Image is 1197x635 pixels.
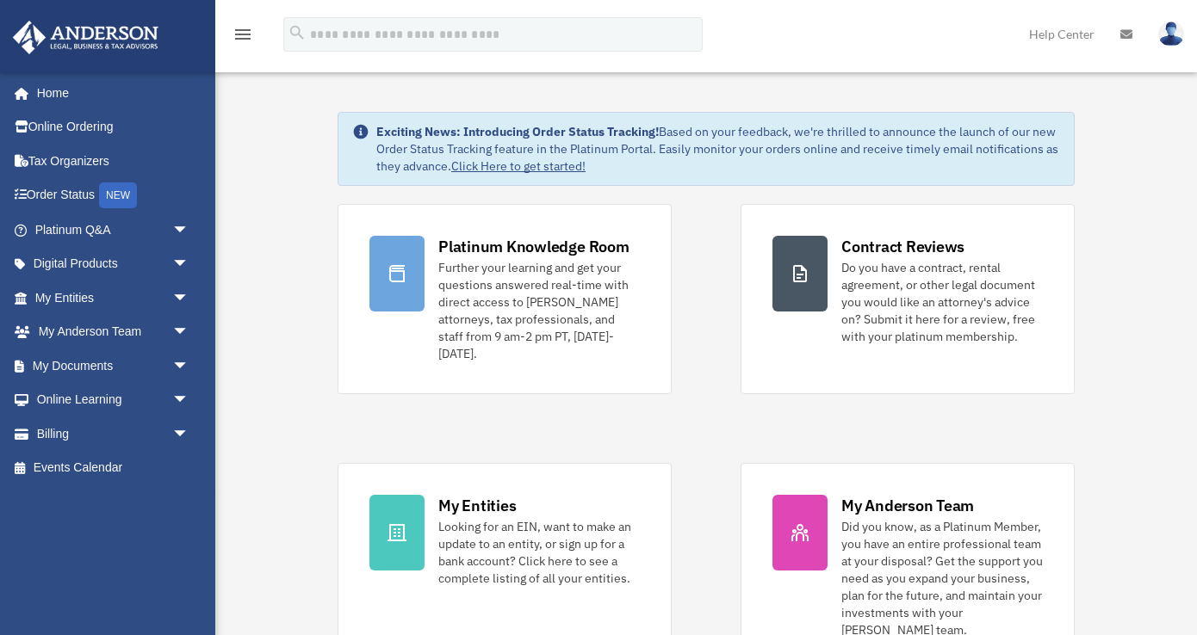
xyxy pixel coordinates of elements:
[233,24,253,45] i: menu
[172,416,207,452] span: arrow_drop_down
[99,182,137,208] div: NEW
[172,348,207,384] span: arrow_drop_down
[438,495,516,516] div: My Entities
[172,315,207,350] span: arrow_drop_down
[376,124,659,139] strong: Exciting News: Introducing Order Status Tracking!
[438,518,640,587] div: Looking for an EIN, want to make an update to an entity, or sign up for a bank account? Click her...
[12,315,215,349] a: My Anderson Teamarrow_drop_down
[741,204,1075,394] a: Contract Reviews Do you have a contract, rental agreement, or other legal document you would like...
[12,247,215,281] a: Digital Productsarrow_drop_down
[172,213,207,248] span: arrow_drop_down
[172,383,207,418] span: arrow_drop_down
[12,144,215,178] a: Tax Organizers
[841,236,964,257] div: Contract Reviews
[1158,22,1184,46] img: User Pic
[233,30,253,45] a: menu
[172,247,207,282] span: arrow_drop_down
[12,348,215,383] a: My Documentsarrow_drop_down
[12,76,207,110] a: Home
[12,178,215,213] a: Order StatusNEW
[451,158,586,174] a: Click Here to get started!
[841,259,1043,345] div: Do you have a contract, rental agreement, or other legal document you would like an attorney's ad...
[438,236,630,257] div: Platinum Knowledge Room
[12,383,215,417] a: Online Learningarrow_drop_down
[172,281,207,316] span: arrow_drop_down
[338,204,672,394] a: Platinum Knowledge Room Further your learning and get your questions answered real-time with dire...
[12,451,215,485] a: Events Calendar
[841,495,974,516] div: My Anderson Team
[12,416,215,451] a: Billingarrow_drop_down
[438,259,640,362] div: Further your learning and get your questions answered real-time with direct access to [PERSON_NAM...
[12,281,215,315] a: My Entitiesarrow_drop_down
[12,110,215,145] a: Online Ordering
[12,213,215,247] a: Platinum Q&Aarrow_drop_down
[8,21,164,54] img: Anderson Advisors Platinum Portal
[376,123,1060,175] div: Based on your feedback, we're thrilled to announce the launch of our new Order Status Tracking fe...
[288,23,307,42] i: search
